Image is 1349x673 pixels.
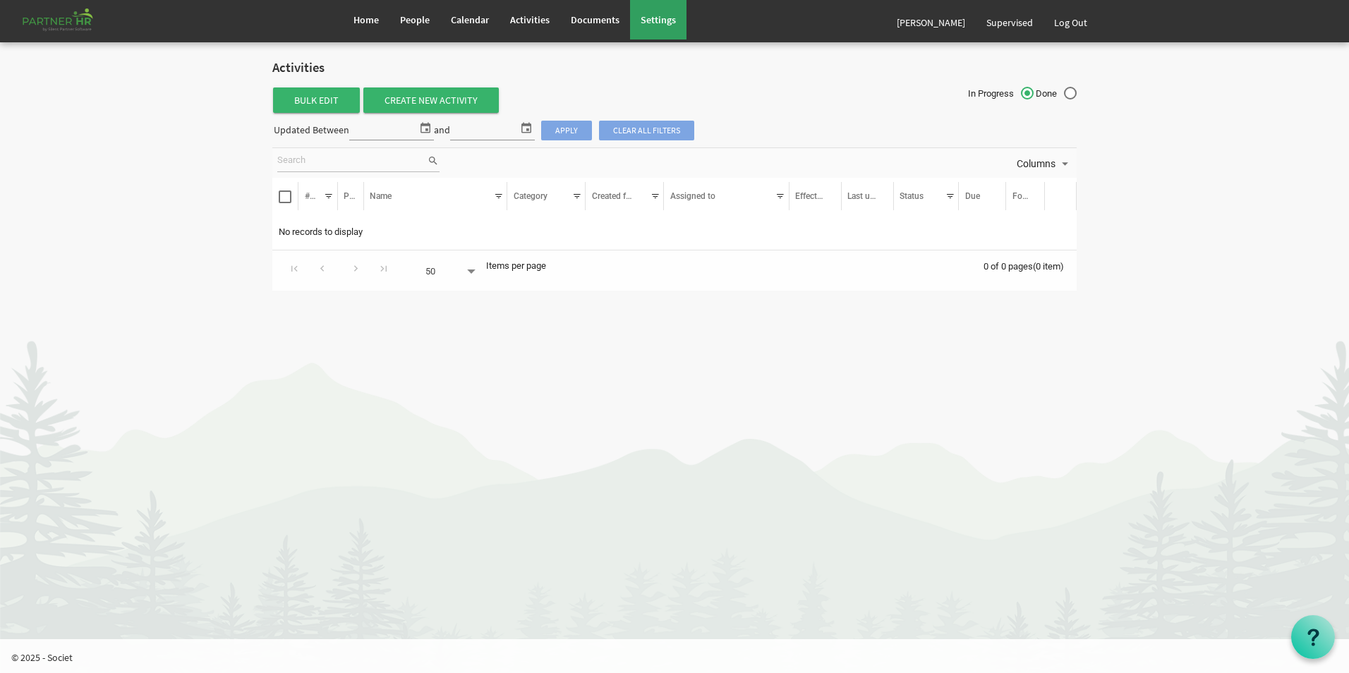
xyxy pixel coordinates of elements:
[510,13,550,26] span: Activities
[273,87,360,113] span: Bulk Edit
[285,257,304,277] div: Go to first page
[1015,155,1057,173] span: Columns
[847,191,896,201] span: Last updated
[370,191,392,201] span: Name
[518,119,535,137] span: select
[986,16,1033,29] span: Supervised
[400,13,430,26] span: People
[514,191,548,201] span: Category
[353,13,379,26] span: Home
[965,191,980,201] span: Due
[272,61,1077,75] h2: Activities
[541,121,592,140] span: Apply
[795,191,828,201] span: Effective
[1043,3,1098,42] a: Log Out
[272,182,298,210] th: Select Rows for Bulk Edit
[417,119,434,137] span: select
[363,87,499,113] a: Create New Activity
[670,191,715,201] span: Assigned to
[374,257,393,277] div: Go to last page
[344,191,356,201] span: P
[274,148,442,178] div: Search
[277,150,427,171] input: Search
[1014,154,1075,173] button: Columns
[641,13,676,26] span: Settings
[592,191,634,201] span: Created for
[427,153,440,169] span: search
[886,3,976,42] a: [PERSON_NAME]
[976,3,1043,42] a: Supervised
[451,13,489,26] span: Calendar
[1014,148,1075,178] div: Columns
[900,191,924,201] span: Status
[1012,191,1038,201] span: Follow
[486,260,546,271] span: Items per page
[313,257,332,277] div: Go to previous page
[346,257,365,277] div: Go to next page
[1036,87,1077,100] span: Done
[272,219,1077,245] td: No records to display
[1033,261,1064,272] span: (0 item)
[272,119,695,143] div: Updated Between and
[984,250,1077,280] div: 0 of 0 pages (0 item)
[11,650,1349,665] p: © 2025 - Societ
[571,13,619,26] span: Documents
[599,121,694,140] span: Clear all filters
[305,191,316,201] span: #
[984,261,1033,272] span: 0 of 0 pages
[968,87,1034,100] span: In Progress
